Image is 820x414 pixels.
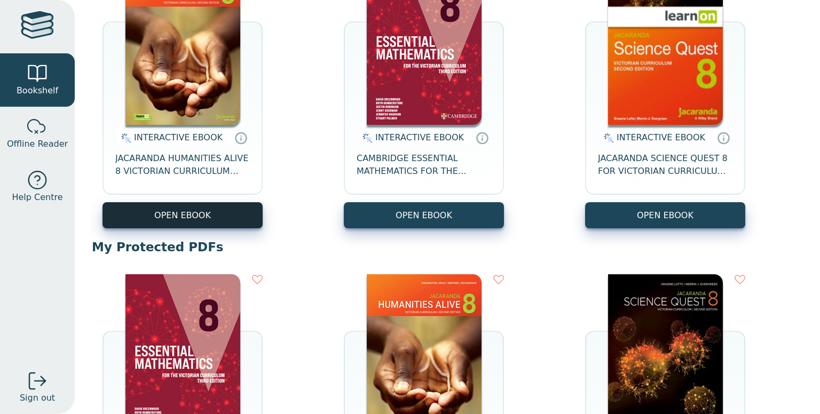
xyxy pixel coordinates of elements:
[17,84,58,97] span: Bookshelf
[115,152,250,178] span: JACARANDA HUMANITIES ALIVE 8 VICTORIAN CURRICULUM LEARNON EBOOK 2E
[476,131,488,144] a: Interactive eBooks are accessed online via the publisher’s portal. They contain interactive resou...
[20,392,55,404] span: Sign out
[344,202,504,228] button: OPEN EBOOK
[12,191,62,204] span: Help Centre
[234,131,247,144] a: Interactive eBooks are accessed online via the publisher’s portal. They contain interactive resou...
[585,202,745,228] button: OPEN EBOOK
[601,132,614,145] img: interactive.svg
[359,132,373,145] img: interactive.svg
[118,132,131,145] img: interactive.svg
[357,152,491,178] span: CAMBRIDGE ESSENTIAL MATHEMATICS FOR THE VICTORIAN CURRICULUM YEAR 8 EBOOK 3E
[598,152,732,178] span: JACARANDA SCIENCE QUEST 8 FOR VICTORIAN CURRICULUM LEARNON 2E EBOOK
[92,239,803,255] p: My Protected PDFs
[617,132,705,142] span: INTERACTIVE EBOOK
[134,132,223,142] span: INTERACTIVE EBOOK
[375,132,464,142] span: INTERACTIVE EBOOK
[717,131,730,144] a: Interactive eBooks are accessed online via the publisher’s portal. They contain interactive resou...
[7,138,68,150] span: Offline Reader
[102,202,263,228] button: OPEN EBOOK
